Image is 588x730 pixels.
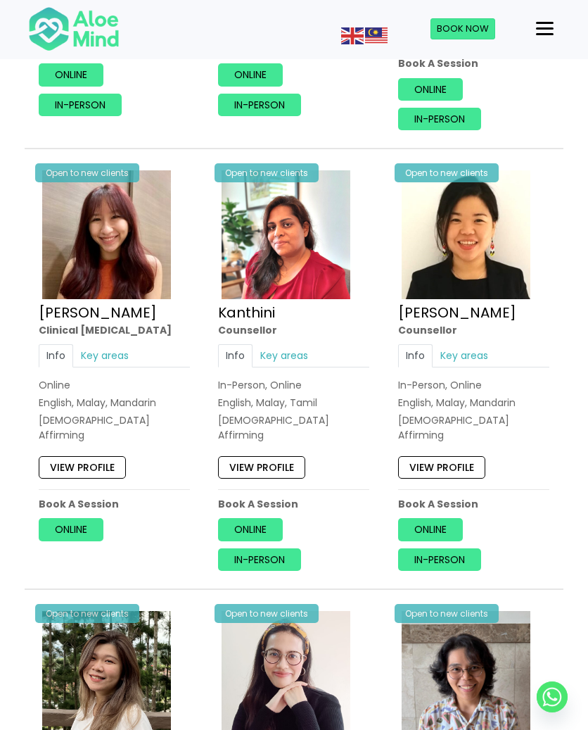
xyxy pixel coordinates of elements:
[398,108,481,130] a: In-person
[537,681,568,712] a: Whatsapp
[39,497,190,511] p: Book A Session
[398,413,549,442] div: [DEMOGRAPHIC_DATA] Affirming
[35,604,139,623] div: Open to new clients
[39,323,190,337] div: Clinical [MEDICAL_DATA]
[39,344,73,367] a: Info
[341,27,364,44] img: en
[398,303,516,322] a: [PERSON_NAME]
[398,377,549,391] div: In-Person, Online
[218,548,301,571] a: In-person
[218,93,301,115] a: In-person
[398,77,463,100] a: Online
[39,413,190,442] div: [DEMOGRAPHIC_DATA] Affirming
[365,28,389,42] a: Malay
[218,518,283,541] a: Online
[39,456,126,479] a: View profile
[398,518,463,541] a: Online
[218,63,283,86] a: Online
[28,6,120,52] img: Aloe mind Logo
[39,377,190,391] div: Online
[398,456,485,479] a: View profile
[39,518,103,541] a: Online
[42,170,171,299] img: Jean-300×300
[39,93,122,115] a: In-person
[73,344,136,367] a: Key areas
[395,604,499,623] div: Open to new clients
[398,548,481,571] a: In-person
[398,56,549,70] p: Book A Session
[218,396,369,410] p: English, Malay, Tamil
[430,18,495,39] a: Book Now
[365,27,388,44] img: ms
[218,413,369,442] div: [DEMOGRAPHIC_DATA] Affirming
[218,323,369,337] div: Counsellor
[437,22,489,35] span: Book Now
[218,377,369,391] div: In-Person, Online
[402,170,530,299] img: Karen Counsellor
[341,28,365,42] a: English
[218,456,305,479] a: View profile
[35,163,139,182] div: Open to new clients
[398,396,549,410] p: English, Malay, Mandarin
[398,344,433,367] a: Info
[215,604,319,623] div: Open to new clients
[218,303,275,322] a: Kanthini
[433,344,496,367] a: Key areas
[398,497,549,511] p: Book A Session
[39,63,103,86] a: Online
[39,303,157,322] a: [PERSON_NAME]
[395,163,499,182] div: Open to new clients
[39,396,190,410] p: English, Malay, Mandarin
[218,497,369,511] p: Book A Session
[215,163,319,182] div: Open to new clients
[222,170,350,299] img: Kanthini-profile
[253,344,316,367] a: Key areas
[398,323,549,337] div: Counsellor
[530,17,559,41] button: Menu
[218,344,253,367] a: Info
